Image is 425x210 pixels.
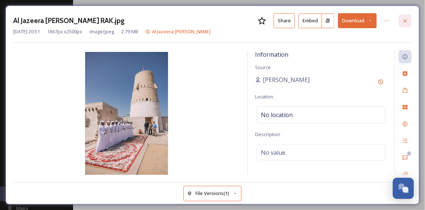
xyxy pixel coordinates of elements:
[407,151,412,156] div: 0
[261,148,287,157] span: No value.
[13,52,240,176] img: f6e40f03-523c-4124-9496-d0c7f966bbe2.jpg
[13,28,40,35] span: [DATE] 20:51
[261,110,293,119] span: No location
[47,28,82,35] span: 1667 px x 2500 px
[338,13,377,28] button: Download
[255,93,273,100] span: Location
[255,64,271,71] span: Source
[13,15,125,26] h3: Al Jazeera [PERSON_NAME] RAK.jpg
[152,28,211,35] span: Al Jazeera [PERSON_NAME]
[255,131,280,138] span: Description
[90,28,114,35] span: image/jpeg
[121,28,138,35] span: 2.79 MB
[255,50,288,59] span: Information
[299,14,322,28] button: Embed
[393,178,414,199] button: Open Chat
[263,75,310,84] span: [PERSON_NAME]
[183,186,242,201] button: File Versions(1)
[274,13,295,28] button: Share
